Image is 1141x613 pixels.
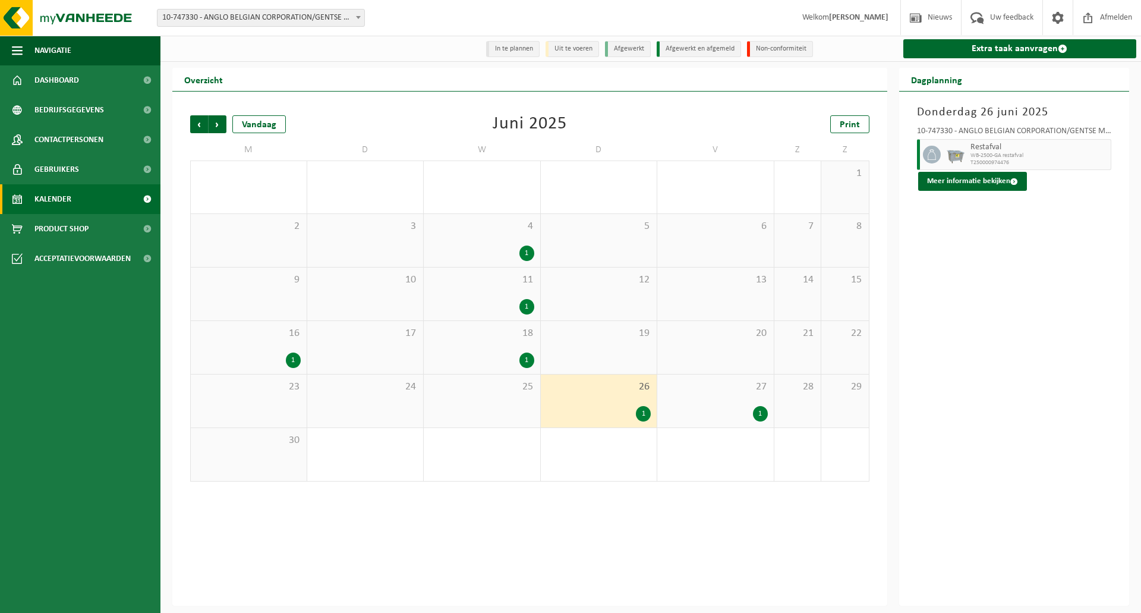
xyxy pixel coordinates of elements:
[34,244,131,274] span: Acceptatievoorwaarden
[780,327,815,340] span: 21
[663,327,768,340] span: 20
[430,220,534,233] span: 4
[774,139,822,161] td: Z
[780,274,815,287] span: 14
[313,220,418,233] span: 3
[663,274,768,287] span: 13
[546,41,599,57] li: Uit te voeren
[827,220,862,233] span: 8
[827,327,862,340] span: 22
[657,41,741,57] li: Afgewerkt en afgemeld
[970,143,1108,152] span: Restafval
[840,120,860,130] span: Print
[636,406,651,422] div: 1
[34,36,71,65] span: Navigatie
[821,139,869,161] td: Z
[34,95,104,125] span: Bedrijfsgegevens
[829,13,888,22] strong: [PERSON_NAME]
[34,214,89,244] span: Product Shop
[190,139,307,161] td: M
[547,274,651,287] span: 12
[430,327,534,340] span: 18
[493,115,567,133] div: Juni 2025
[753,406,768,422] div: 1
[780,220,815,233] span: 7
[547,327,651,340] span: 19
[313,381,418,394] span: 24
[307,139,424,161] td: D
[519,299,534,315] div: 1
[197,274,301,287] span: 9
[970,159,1108,166] span: T250000974476
[917,127,1112,139] div: 10-747330 - ANGLO BELGIAN CORPORATION/GENTSE METAALWERKEN - [GEOGRAPHIC_DATA]
[917,103,1112,121] h3: Donderdag 26 juni 2025
[34,125,103,155] span: Contactpersonen
[430,381,534,394] span: 25
[424,139,541,161] td: W
[286,353,301,368] div: 1
[197,434,301,447] span: 30
[190,115,208,133] span: Vorige
[197,381,301,394] span: 23
[780,381,815,394] span: 28
[657,139,774,161] td: V
[947,146,965,164] img: WB-2500-GAL-GY-01
[34,155,79,184] span: Gebruikers
[541,139,658,161] td: D
[903,39,1137,58] a: Extra taak aanvragen
[172,68,235,91] h2: Overzicht
[663,220,768,233] span: 6
[827,274,862,287] span: 15
[209,115,226,133] span: Volgende
[157,9,365,27] span: 10-747330 - ANGLO BELGIAN CORPORATION/GENTSE METAALWERKEN - GENT
[313,327,418,340] span: 17
[430,274,534,287] span: 11
[34,65,79,95] span: Dashboard
[232,115,286,133] div: Vandaag
[547,381,651,394] span: 26
[830,115,869,133] a: Print
[519,246,534,261] div: 1
[918,172,1027,191] button: Meer informatie bekijken
[747,41,813,57] li: Non-conformiteit
[899,68,974,91] h2: Dagplanning
[827,167,862,180] span: 1
[547,220,651,233] span: 5
[197,327,301,340] span: 16
[605,41,651,57] li: Afgewerkt
[519,353,534,368] div: 1
[313,274,418,287] span: 10
[34,184,71,214] span: Kalender
[486,41,540,57] li: In te plannen
[197,220,301,233] span: 2
[157,10,364,26] span: 10-747330 - ANGLO BELGIAN CORPORATION/GENTSE METAALWERKEN - GENT
[970,152,1108,159] span: WB-2500-GA restafval
[663,381,768,394] span: 27
[827,381,862,394] span: 29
